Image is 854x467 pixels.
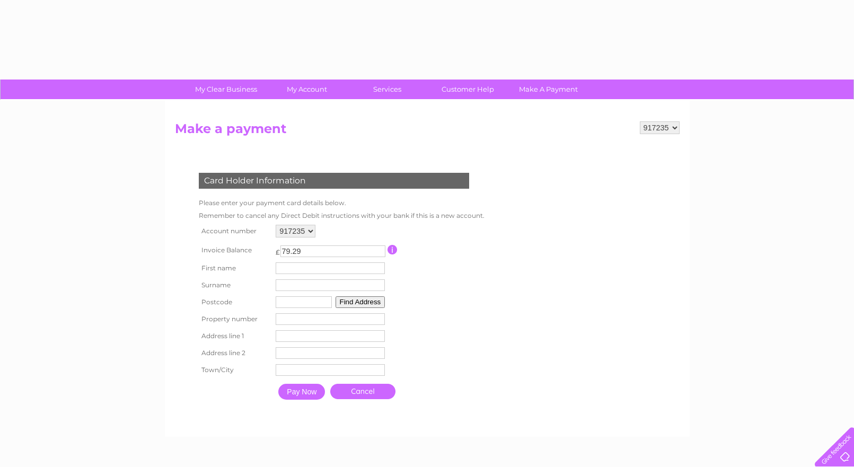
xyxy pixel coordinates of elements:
[278,384,325,400] input: Pay Now
[276,243,280,256] td: £
[388,245,398,254] input: Information
[336,296,385,308] button: Find Address
[505,80,592,99] a: Make A Payment
[196,362,274,378] th: Town/City
[182,80,270,99] a: My Clear Business
[196,240,274,260] th: Invoice Balance
[344,80,431,99] a: Services
[424,80,512,99] a: Customer Help
[196,209,487,222] td: Remember to cancel any Direct Debit instructions with your bank if this is a new account.
[175,121,680,142] h2: Make a payment
[196,222,274,240] th: Account number
[196,311,274,328] th: Property number
[196,345,274,362] th: Address line 2
[196,277,274,294] th: Surname
[199,173,469,189] div: Card Holder Information
[263,80,350,99] a: My Account
[330,384,395,399] a: Cancel
[196,260,274,277] th: First name
[196,197,487,209] td: Please enter your payment card details below.
[196,328,274,345] th: Address line 1
[196,294,274,311] th: Postcode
